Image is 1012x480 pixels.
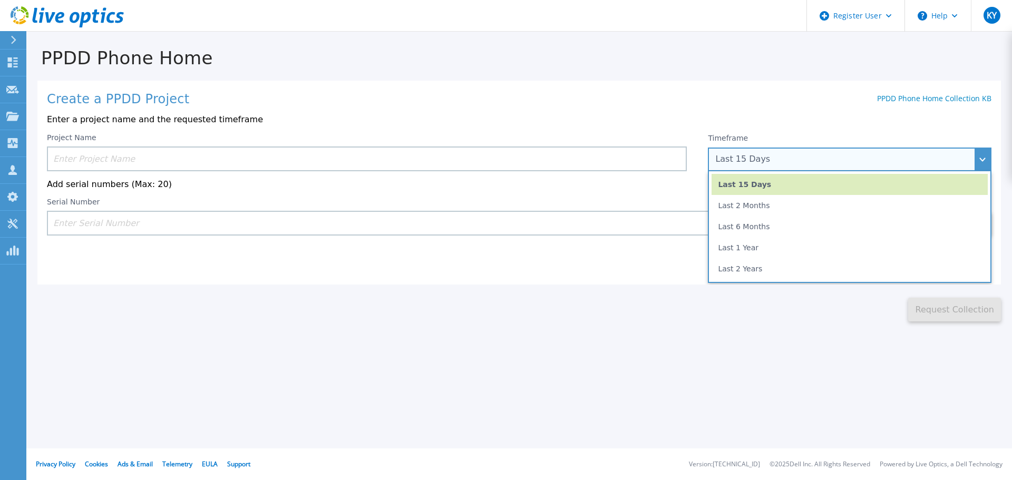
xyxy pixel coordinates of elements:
label: Timeframe [708,134,748,142]
a: PPDD Phone Home Collection KB [877,93,991,103]
input: Enter Serial Number [47,211,882,236]
li: Version: [TECHNICAL_ID] [689,461,760,468]
li: Last 2 Years [712,258,988,279]
li: Last 1 Year [712,237,988,258]
h1: PPDD Phone Home [26,48,1012,68]
li: Powered by Live Optics, a Dell Technology [880,461,1003,468]
h1: Create a PPDD Project [47,92,189,107]
input: Enter Project Name [47,146,687,171]
span: KY [987,11,997,19]
a: Privacy Policy [36,459,75,468]
a: Ads & Email [118,459,153,468]
p: Add serial numbers (Max: 20) [47,180,991,189]
a: Support [227,459,250,468]
a: Cookies [85,459,108,468]
label: Serial Number [47,198,100,205]
a: EULA [202,459,218,468]
li: Last 6 Months [712,216,988,237]
p: Enter a project name and the requested timeframe [47,115,991,124]
li: © 2025 Dell Inc. All Rights Reserved [770,461,870,468]
li: Last 2 Months [712,195,988,216]
a: Telemetry [162,459,192,468]
li: Last 15 Days [712,174,988,195]
button: Request Collection [908,298,1001,321]
div: Last 15 Days [715,154,972,164]
label: Project Name [47,134,96,141]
